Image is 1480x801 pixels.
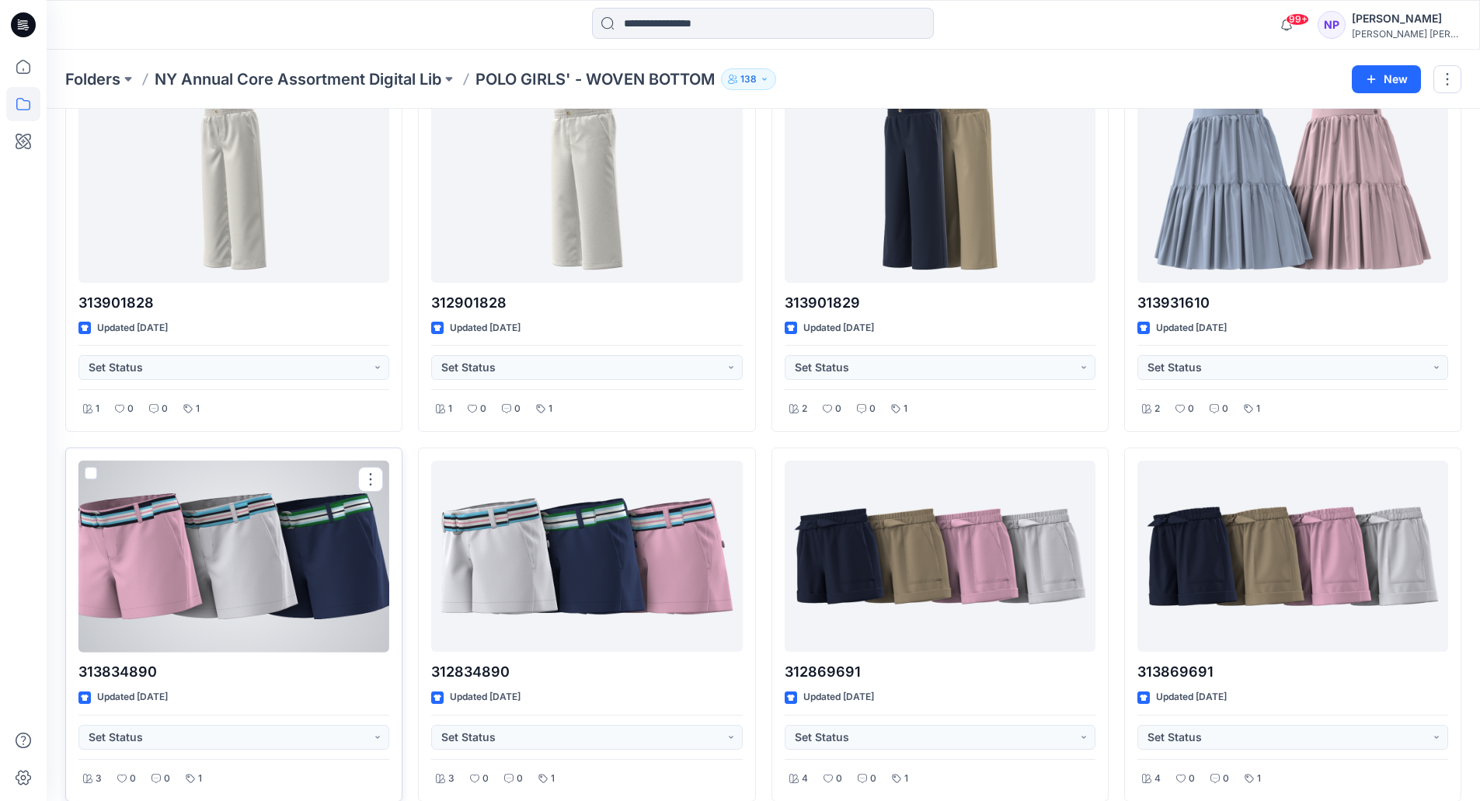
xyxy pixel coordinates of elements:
[1256,401,1260,417] p: 1
[836,771,842,787] p: 0
[1188,401,1194,417] p: 0
[721,68,776,90] button: 138
[475,68,715,90] p: POLO GIRLS' - WOVEN BOTTOM
[65,68,120,90] a: Folders
[431,292,742,314] p: 312901828
[548,401,552,417] p: 1
[785,292,1095,314] p: 313901829
[96,401,99,417] p: 1
[196,401,200,417] p: 1
[1189,771,1195,787] p: 0
[431,461,742,653] a: 312834890
[1156,320,1227,336] p: Updated [DATE]
[198,771,202,787] p: 1
[1137,292,1448,314] p: 313931610
[802,401,807,417] p: 2
[130,771,136,787] p: 0
[1257,771,1261,787] p: 1
[1286,13,1309,26] span: 99+
[803,320,874,336] p: Updated [DATE]
[450,320,521,336] p: Updated [DATE]
[431,661,742,683] p: 312834890
[1352,9,1461,28] div: [PERSON_NAME]
[835,401,841,417] p: 0
[904,401,907,417] p: 1
[450,689,521,705] p: Updated [DATE]
[869,401,876,417] p: 0
[96,771,102,787] p: 3
[785,661,1095,683] p: 312869691
[78,91,389,283] a: 313901828
[164,771,170,787] p: 0
[803,689,874,705] p: Updated [DATE]
[517,771,523,787] p: 0
[97,689,168,705] p: Updated [DATE]
[514,401,521,417] p: 0
[78,292,389,314] p: 313901828
[785,91,1095,283] a: 313901829
[448,401,452,417] p: 1
[1352,65,1421,93] button: New
[78,661,389,683] p: 313834890
[482,771,489,787] p: 0
[870,771,876,787] p: 0
[155,68,441,90] a: NY Annual Core Assortment Digital Lib
[802,771,808,787] p: 4
[1222,401,1228,417] p: 0
[1137,461,1448,653] a: 313869691
[1154,401,1160,417] p: 2
[1223,771,1229,787] p: 0
[1352,28,1461,40] div: [PERSON_NAME] [PERSON_NAME]
[448,771,454,787] p: 3
[1137,91,1448,283] a: 313931610
[480,401,486,417] p: 0
[162,401,168,417] p: 0
[78,461,389,653] a: 313834890
[1154,771,1161,787] p: 4
[904,771,908,787] p: 1
[740,71,757,88] p: 138
[97,320,168,336] p: Updated [DATE]
[785,461,1095,653] a: 312869691
[1137,661,1448,683] p: 313869691
[1318,11,1346,39] div: NP
[127,401,134,417] p: 0
[1156,689,1227,705] p: Updated [DATE]
[551,771,555,787] p: 1
[431,91,742,283] a: 312901828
